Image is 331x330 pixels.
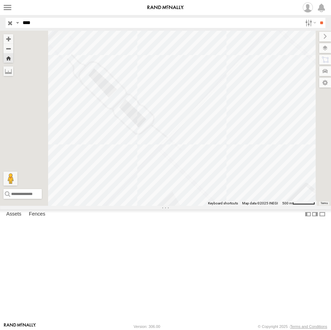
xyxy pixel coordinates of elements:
[3,44,13,53] button: Zoom out
[242,201,278,205] span: Map data ©2025 INEGI
[3,53,13,63] button: Zoom Home
[147,5,184,10] img: rand-logo.svg
[15,18,20,28] label: Search Query
[311,209,318,219] label: Dock Summary Table to the Right
[319,78,331,88] label: Map Settings
[280,201,317,206] button: Map Scale: 500 m per 61 pixels
[3,210,25,219] label: Assets
[290,324,327,329] a: Terms and Conditions
[302,18,317,28] label: Search Filter Options
[134,324,160,329] div: Version: 306.00
[321,202,328,204] a: Terms
[319,209,326,219] label: Hide Summary Table
[3,66,13,76] label: Measure
[208,201,238,206] button: Keyboard shortcuts
[305,209,311,219] label: Dock Summary Table to the Left
[3,172,17,186] button: Drag Pegman onto the map to open Street View
[282,201,292,205] span: 500 m
[4,323,36,330] a: Visit our Website
[258,324,327,329] div: © Copyright 2025 -
[25,210,49,219] label: Fences
[3,34,13,44] button: Zoom in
